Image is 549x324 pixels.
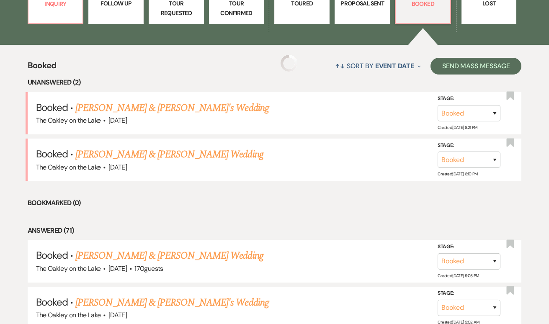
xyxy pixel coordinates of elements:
span: [DATE] [108,264,127,273]
span: Created: [DATE] 8:21 PM [438,125,477,130]
span: Booked [36,147,68,160]
span: Created: [DATE] 6:10 PM [438,171,477,177]
li: Unanswered (2) [28,77,522,88]
label: Stage: [438,289,500,298]
span: 170 guests [134,264,163,273]
span: The Oakley on the Lake [36,163,101,172]
li: Answered (71) [28,225,522,236]
span: Booked [28,59,57,77]
span: ↑↓ [335,62,345,70]
img: loading spinner [281,55,297,72]
button: Send Mass Message [430,58,522,75]
a: [PERSON_NAME] & [PERSON_NAME] Wedding [75,248,263,263]
span: The Oakley on the Lake [36,311,101,319]
a: [PERSON_NAME] & [PERSON_NAME] Wedding [75,147,263,162]
a: [PERSON_NAME] & [PERSON_NAME]'s Wedding [75,100,269,116]
span: Created: [DATE] 9:08 PM [438,273,479,278]
span: Booked [36,249,68,262]
label: Stage: [438,94,500,103]
label: Stage: [438,242,500,252]
span: Event Date [375,62,414,70]
span: [DATE] [108,163,127,172]
span: [DATE] [108,311,127,319]
span: [DATE] [108,116,127,125]
span: Booked [36,296,68,309]
span: Booked [36,101,68,114]
label: Stage: [438,141,500,150]
span: The Oakley on the Lake [36,116,101,125]
button: Sort By Event Date [332,55,424,77]
a: [PERSON_NAME] & [PERSON_NAME]'s Wedding [75,295,269,310]
span: The Oakley on the Lake [36,264,101,273]
li: Bookmarked (0) [28,198,522,208]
